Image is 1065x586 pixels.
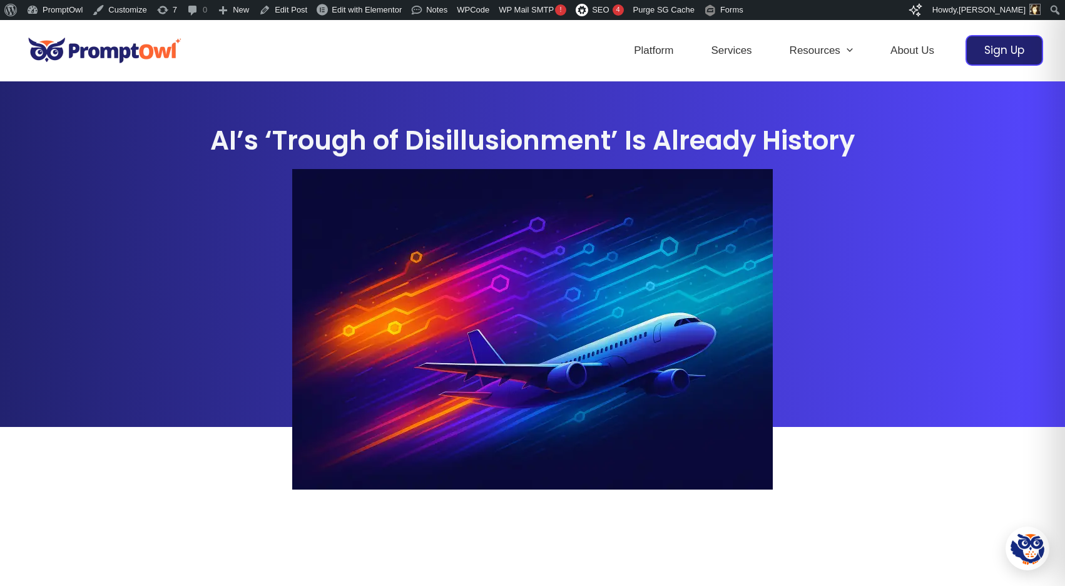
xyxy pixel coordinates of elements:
[959,5,1026,14] span: [PERSON_NAME]
[292,169,773,490] img: AI is moving fast
[771,29,872,73] a: ResourcesMenu Toggle
[613,4,624,16] div: 4
[165,125,900,157] h1: AI’s ‘Trough of Disillusionment’ Is Already History
[872,29,953,73] a: About Us
[592,5,609,14] span: SEO
[332,5,402,14] span: Edit with Elementor
[615,29,953,73] nav: Site Navigation: Header
[22,29,188,72] img: promptowl.ai logo
[692,29,770,73] a: Services
[840,29,853,73] span: Menu Toggle
[555,4,566,16] span: !
[966,35,1043,66] a: Sign Up
[1011,532,1044,565] img: Hootie - PromptOwl AI Assistant
[615,29,692,73] a: Platform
